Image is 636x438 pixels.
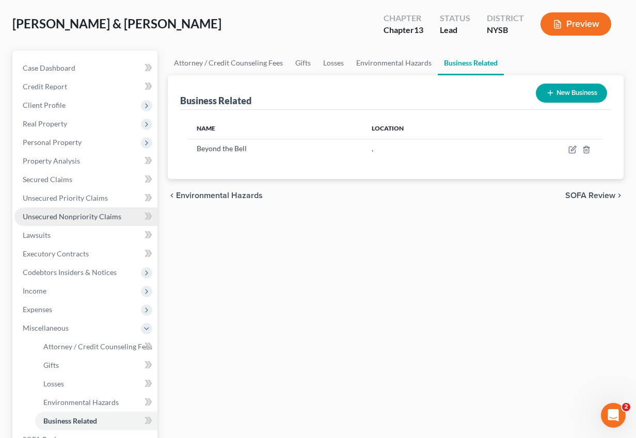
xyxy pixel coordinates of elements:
[43,342,152,351] span: Attorney / Credit Counseling Fees
[487,24,524,36] div: NYSB
[197,124,215,132] span: Name
[43,361,59,369] span: Gifts
[601,403,626,428] iframe: Intercom live chat
[565,191,615,200] span: SOFA Review
[14,189,157,207] a: Unsecured Priority Claims
[43,416,97,425] span: Business Related
[35,375,157,393] a: Losses
[438,51,504,75] a: Business Related
[23,82,67,91] span: Credit Report
[565,191,624,200] button: SOFA Review chevron_right
[23,323,69,332] span: Miscellaneous
[289,51,317,75] a: Gifts
[23,138,82,147] span: Personal Property
[23,119,67,128] span: Real Property
[197,144,247,153] span: Beyond the Bell
[14,226,157,245] a: Lawsuits
[23,249,89,258] span: Executory Contracts
[14,170,157,189] a: Secured Claims
[372,144,373,153] span: ,
[384,24,423,36] div: Chapter
[14,207,157,226] a: Unsecured Nonpriority Claims
[23,101,66,109] span: Client Profile
[14,77,157,96] a: Credit Report
[23,268,117,277] span: Codebtors Insiders & Notices
[35,356,157,375] a: Gifts
[35,393,157,412] a: Environmental Hazards
[317,51,350,75] a: Losses
[372,124,404,132] span: Location
[622,403,630,411] span: 2
[14,59,157,77] a: Case Dashboard
[14,245,157,263] a: Executory Contracts
[440,24,470,36] div: Lead
[23,305,52,314] span: Expenses
[14,152,157,170] a: Property Analysis
[35,337,157,356] a: Attorney / Credit Counseling Fees
[384,12,423,24] div: Chapter
[43,379,64,388] span: Losses
[23,193,108,202] span: Unsecured Priority Claims
[414,25,423,35] span: 13
[615,191,624,200] i: chevron_right
[168,51,289,75] a: Attorney / Credit Counseling Fees
[176,191,263,200] span: Environmental Hazards
[540,12,611,36] button: Preview
[168,191,263,200] button: chevron_left Environmental Hazards
[43,398,119,407] span: Environmental Hazards
[23,212,121,221] span: Unsecured Nonpriority Claims
[23,286,46,295] span: Income
[23,63,75,72] span: Case Dashboard
[180,94,251,107] div: Business Related
[23,231,51,239] span: Lawsuits
[536,84,607,103] button: New Business
[440,12,470,24] div: Status
[12,16,221,31] span: [PERSON_NAME] & [PERSON_NAME]
[350,51,438,75] a: Environmental Hazards
[168,191,176,200] i: chevron_left
[23,175,72,184] span: Secured Claims
[487,12,524,24] div: District
[35,412,157,430] a: Business Related
[23,156,80,165] span: Property Analysis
